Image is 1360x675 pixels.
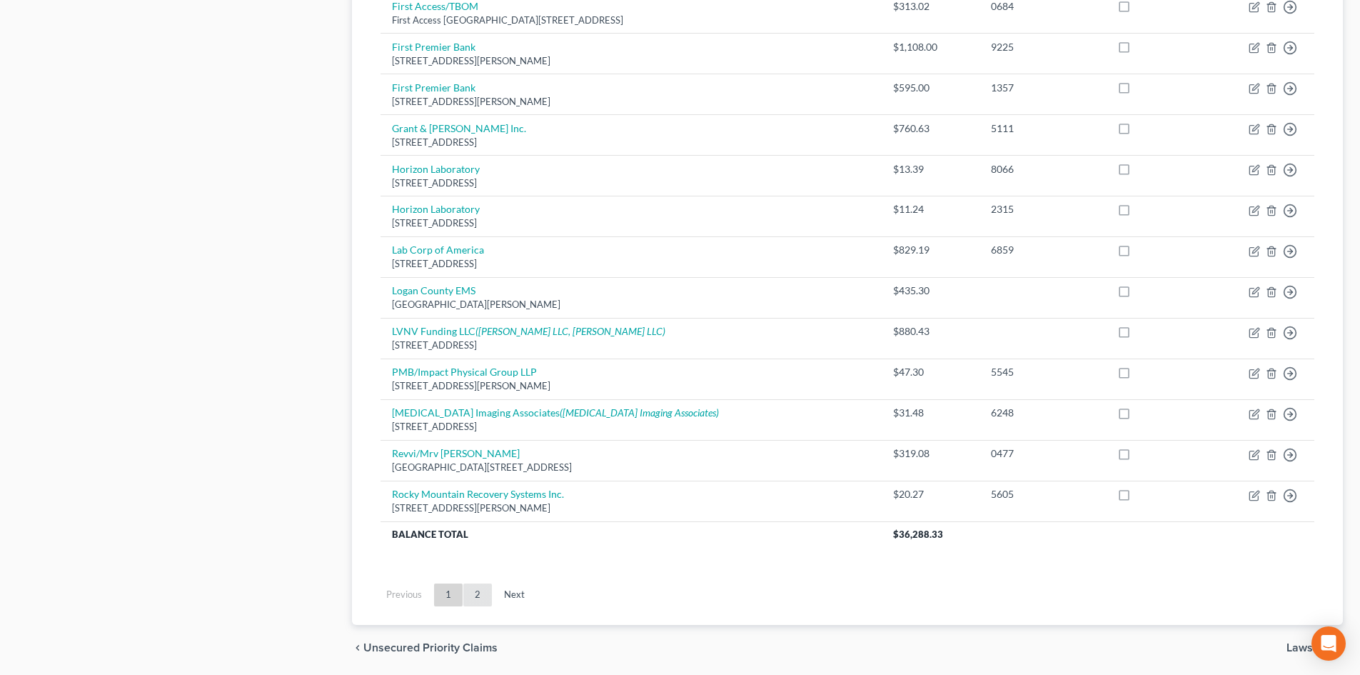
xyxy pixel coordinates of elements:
[392,420,870,434] div: [STREET_ADDRESS]
[363,642,498,654] span: Unsecured Priority Claims
[893,81,968,95] div: $595.00
[1286,642,1343,654] button: Lawsuits chevron_right
[392,501,870,515] div: [STREET_ADDRESS][PERSON_NAME]
[560,406,719,419] i: ([MEDICAL_DATA] Imaging Associates)
[991,40,1094,54] div: 9225
[392,203,480,215] a: Horizon Laboratory
[991,406,1094,420] div: 6248
[475,325,665,337] i: ([PERSON_NAME] LLC, [PERSON_NAME] LLC)
[893,243,968,257] div: $829.19
[1286,642,1331,654] span: Lawsuits
[893,406,968,420] div: $31.48
[991,446,1094,461] div: 0477
[392,163,480,175] a: Horizon Laboratory
[893,446,968,461] div: $319.08
[392,284,475,296] a: Logan County EMS
[392,461,870,474] div: [GEOGRAPHIC_DATA][STREET_ADDRESS]
[381,521,882,547] th: Balance Total
[893,529,943,540] span: $36,288.33
[1311,626,1346,661] div: Open Intercom Messenger
[392,244,484,256] a: Lab Corp of America
[991,162,1094,176] div: 8066
[893,365,968,379] div: $47.30
[392,41,475,53] a: First Premier Bank
[392,488,564,500] a: Rocky Mountain Recovery Systems Inc.
[392,379,870,393] div: [STREET_ADDRESS][PERSON_NAME]
[893,162,968,176] div: $13.39
[991,365,1094,379] div: 5545
[991,487,1094,501] div: 5605
[893,121,968,136] div: $760.63
[493,584,536,606] a: Next
[991,243,1094,257] div: 6859
[392,257,870,271] div: [STREET_ADDRESS]
[392,54,870,68] div: [STREET_ADDRESS][PERSON_NAME]
[392,325,665,337] a: LVNV Funding LLC([PERSON_NAME] LLC, [PERSON_NAME] LLC)
[392,447,520,459] a: Revvi/Mrv [PERSON_NAME]
[434,584,463,606] a: 1
[893,284,968,298] div: $435.30
[392,95,870,109] div: [STREET_ADDRESS][PERSON_NAME]
[392,216,870,230] div: [STREET_ADDRESS]
[392,14,870,27] div: First Access [GEOGRAPHIC_DATA][STREET_ADDRESS]
[893,487,968,501] div: $20.27
[392,406,719,419] a: [MEDICAL_DATA] Imaging Associates([MEDICAL_DATA] Imaging Associates)
[352,642,363,654] i: chevron_left
[392,366,537,378] a: PMB/Impact Physical Group LLP
[392,81,475,94] a: First Premier Bank
[392,136,870,149] div: [STREET_ADDRESS]
[392,298,870,311] div: [GEOGRAPHIC_DATA][PERSON_NAME]
[991,202,1094,216] div: 2315
[893,40,968,54] div: $1,108.00
[392,339,870,352] div: [STREET_ADDRESS]
[991,121,1094,136] div: 5111
[392,176,870,190] div: [STREET_ADDRESS]
[392,122,526,134] a: Grant & [PERSON_NAME] Inc.
[352,642,498,654] button: chevron_left Unsecured Priority Claims
[991,81,1094,95] div: 1357
[463,584,492,606] a: 2
[893,324,968,339] div: $880.43
[893,202,968,216] div: $11.24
